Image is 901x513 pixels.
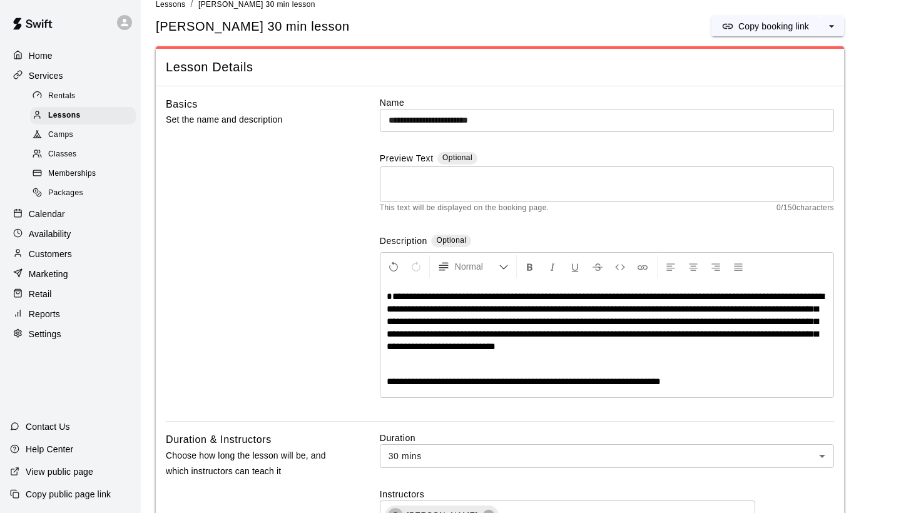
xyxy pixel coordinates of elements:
button: Right Align [705,255,726,278]
span: Camps [48,129,73,141]
span: Memberships [48,168,96,180]
h6: Duration & Instructors [166,432,272,448]
p: Calendar [29,208,65,220]
button: Format Italics [542,255,563,278]
button: select merge strategy [819,16,844,36]
button: Center Align [683,255,704,278]
span: Lessons [48,109,81,122]
p: Reports [29,308,60,320]
button: Redo [405,255,427,278]
div: split button [711,16,844,36]
button: Formatting Options [432,255,514,278]
button: Format Bold [519,255,541,278]
label: Description [380,235,427,249]
button: Undo [383,255,404,278]
label: Instructors [380,488,834,500]
p: Customers [29,248,72,260]
a: Rentals [30,86,141,106]
span: Lesson Details [166,59,834,76]
span: Packages [48,187,83,200]
a: Settings [10,325,131,343]
p: Services [29,69,63,82]
div: 30 mins [380,444,834,467]
div: Rentals [30,88,136,105]
p: Set the name and description [166,112,340,128]
p: Availability [29,228,71,240]
h5: [PERSON_NAME] 30 min lesson [156,18,350,35]
a: Memberships [30,165,141,184]
a: Customers [10,245,131,263]
p: Marketing [29,268,68,280]
a: Packages [30,184,141,203]
h6: Basics [166,96,198,113]
label: Name [380,96,834,109]
button: Copy booking link [711,16,819,36]
button: Insert Code [609,255,631,278]
a: Reports [10,305,131,323]
p: Settings [29,328,61,340]
p: Choose how long the lesson will be, and which instructors can teach it [166,448,340,479]
button: Left Align [660,255,681,278]
a: Calendar [10,205,131,223]
a: Availability [10,225,131,243]
label: Duration [380,432,834,444]
p: Help Center [26,443,73,455]
p: View public page [26,465,93,478]
span: Optional [442,153,472,162]
span: Optional [436,236,466,245]
a: Lessons [30,106,141,125]
a: Camps [30,126,141,145]
div: Lessons [30,107,136,124]
button: Insert Link [632,255,653,278]
p: Copy booking link [738,20,809,33]
button: Format Underline [564,255,586,278]
span: This text will be displayed on the booking page. [380,202,549,215]
a: Services [10,66,131,85]
a: Home [10,46,131,65]
div: Camps [30,126,136,144]
span: Rentals [48,90,76,103]
a: Retail [10,285,131,303]
p: Contact Us [26,420,70,433]
span: Classes [48,148,76,161]
div: Classes [30,146,136,163]
span: Normal [455,260,499,273]
div: Packages [30,185,136,202]
p: Copy public page link [26,488,111,500]
label: Preview Text [380,152,434,166]
p: Home [29,49,53,62]
a: Marketing [10,265,131,283]
div: Memberships [30,165,136,183]
button: Justify Align [728,255,749,278]
span: 0 / 150 characters [776,202,834,215]
a: Classes [30,145,141,165]
button: Format Strikethrough [587,255,608,278]
p: Retail [29,288,52,300]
